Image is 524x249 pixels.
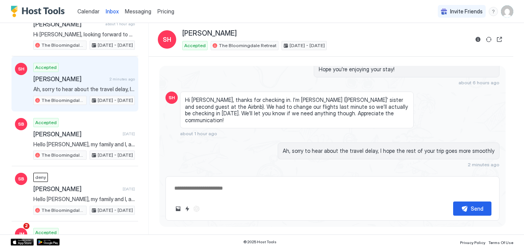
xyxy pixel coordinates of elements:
[37,239,60,246] a: Google Play Store
[458,80,499,85] span: about 6 hours ago
[106,7,119,15] a: Inbox
[185,97,409,123] span: Hi [PERSON_NAME], thanks for checking in. I’m [PERSON_NAME] ([PERSON_NAME]’ sister and second gue...
[169,94,175,101] span: SH
[163,35,171,44] span: SH
[77,7,100,15] a: Calendar
[35,64,57,71] span: Accepted
[105,21,135,26] span: about 1 hour ago
[18,175,24,182] span: SB
[243,239,277,244] span: © 2025 Host Tools
[125,8,151,15] span: Messaging
[23,223,29,229] span: 2
[11,239,34,246] a: App Store
[219,42,277,49] span: The Bloomingdale Retreat
[35,174,46,181] span: deny
[290,42,325,49] span: [DATE] - [DATE]
[33,75,106,83] span: [PERSON_NAME]
[110,77,135,82] span: 2 minutes ago
[33,130,120,138] span: [PERSON_NAME]
[182,29,237,38] span: [PERSON_NAME]
[18,66,25,72] span: SH
[460,240,485,245] span: Privacy Policy
[489,7,498,16] div: menu
[18,121,24,128] span: SB
[484,35,493,44] button: Sync reservation
[450,8,483,15] span: Invite Friends
[468,162,499,167] span: 2 minutes ago
[106,8,119,15] span: Inbox
[125,7,151,15] a: Messaging
[98,207,133,214] span: [DATE] - [DATE]
[41,42,85,49] span: The Bloomingdale Retreat
[123,131,135,136] span: [DATE]
[33,196,135,203] span: Hello [PERSON_NAME], my family and I, all 3 of us, will be staying at your lovely home for trip a...
[488,238,513,246] a: Terms Of Use
[180,131,217,136] span: about 1 hour ago
[283,147,495,154] span: Ah, sorry to hear about the travel delay, I hope the rest of your trip goes more smoothly
[98,42,133,49] span: [DATE] - [DATE]
[471,205,483,213] div: Send
[8,223,26,241] iframe: Intercom live chat
[183,204,192,213] button: Quick reply
[41,97,85,104] span: The Bloomingdale Retreat
[33,86,135,93] span: Ah, sorry to hear about the travel delay, I hope the rest of your trip goes more smoothly
[453,201,491,216] button: Send
[41,207,85,214] span: The Bloomingdale Retreat
[495,35,504,44] button: Open reservation
[77,8,100,15] span: Calendar
[33,141,135,148] span: Hello [PERSON_NAME], my family and I, all 3 of us, will be staying at your lovely home for trip a...
[501,5,513,18] div: User profile
[11,6,68,17] a: Host Tools Logo
[35,119,57,126] span: Accepted
[184,42,206,49] span: Accepted
[33,20,102,28] span: [PERSON_NAME]
[488,240,513,245] span: Terms Of Use
[35,229,57,236] span: Accepted
[460,238,485,246] a: Privacy Policy
[98,152,133,159] span: [DATE] - [DATE]
[98,97,133,104] span: [DATE] - [DATE]
[157,8,174,15] span: Pricing
[473,35,483,44] button: Reservation information
[41,152,85,159] span: The Bloomingdale Retreat
[33,31,135,38] span: Hi [PERSON_NAME], looking forward to enjoying DC!
[174,204,183,213] button: Upload image
[123,187,135,192] span: [DATE]
[33,185,120,193] span: [PERSON_NAME]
